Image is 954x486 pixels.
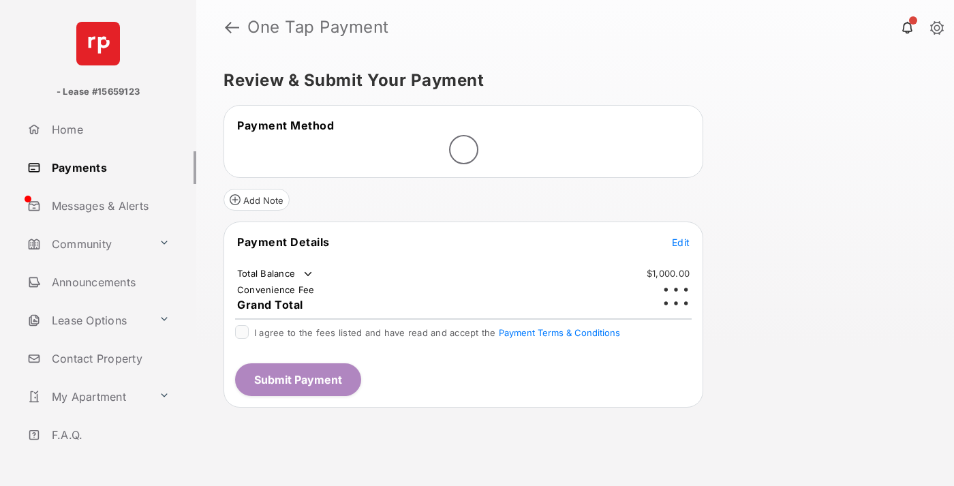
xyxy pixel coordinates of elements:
[237,298,303,312] span: Grand Total
[672,235,690,249] button: Edit
[22,266,196,299] a: Announcements
[22,189,196,222] a: Messages & Alerts
[237,119,334,132] span: Payment Method
[672,237,690,248] span: Edit
[22,228,153,260] a: Community
[76,22,120,65] img: svg+xml;base64,PHN2ZyB4bWxucz0iaHR0cDovL3d3dy53My5vcmcvMjAwMC9zdmciIHdpZHRoPSI2NCIgaGVpZ2h0PSI2NC...
[224,189,290,211] button: Add Note
[237,235,330,249] span: Payment Details
[22,151,196,184] a: Payments
[499,327,620,338] button: I agree to the fees listed and have read and accept the
[22,113,196,146] a: Home
[22,419,196,451] a: F.A.Q.
[254,327,620,338] span: I agree to the fees listed and have read and accept the
[236,284,316,296] td: Convenience Fee
[247,19,389,35] strong: One Tap Payment
[646,267,690,279] td: $1,000.00
[57,85,140,99] p: - Lease #15659123
[22,304,153,337] a: Lease Options
[22,342,196,375] a: Contact Property
[224,72,916,89] h5: Review & Submit Your Payment
[235,363,361,396] button: Submit Payment
[22,380,153,413] a: My Apartment
[236,267,315,281] td: Total Balance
